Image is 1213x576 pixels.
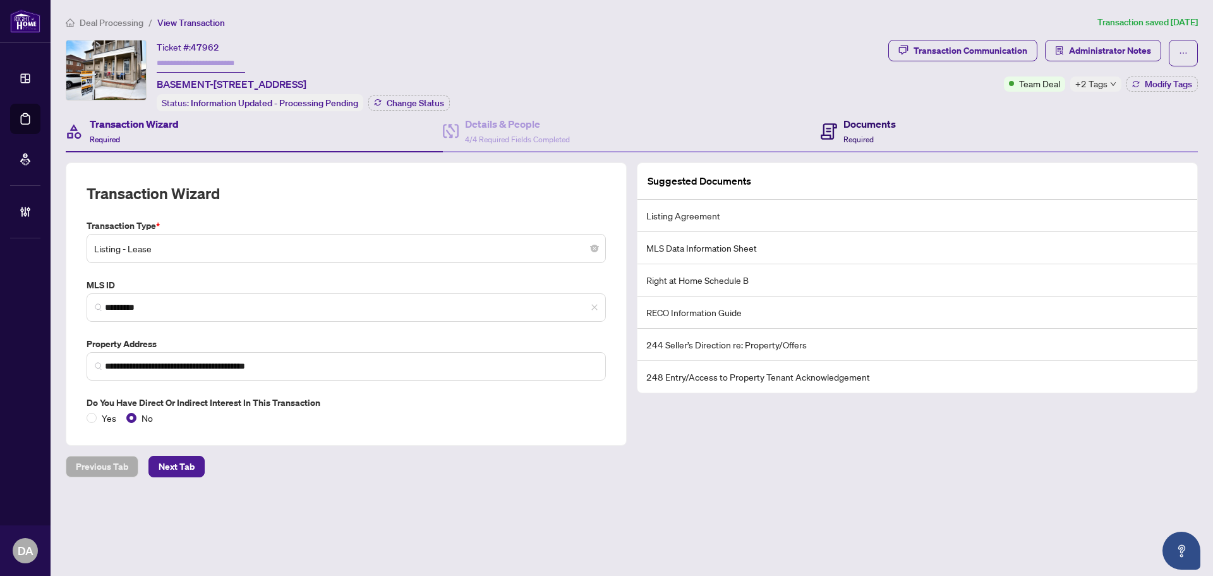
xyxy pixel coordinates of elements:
button: Administrator Notes [1045,40,1161,61]
li: Right at Home Schedule B [637,264,1197,297]
li: RECO Information Guide [637,297,1197,329]
label: Do you have direct or indirect interest in this transaction [87,396,606,410]
span: Next Tab [159,457,195,477]
span: View Transaction [157,17,225,28]
span: DA [18,542,33,560]
button: Previous Tab [66,456,138,477]
span: Information Updated - Processing Pending [191,97,358,109]
span: +2 Tags [1075,77,1107,91]
span: Team Deal [1019,77,1060,90]
span: No [136,411,158,425]
h4: Details & People [465,116,570,132]
h4: Transaction Wizard [90,116,179,132]
li: 248 Entry/Access to Property Tenant Acknowledgement [637,361,1197,393]
button: Next Tab [148,456,205,477]
article: Transaction saved [DATE] [1097,15,1198,30]
div: Status: [157,94,363,111]
img: IMG-X12336536_1.jpg [66,40,146,100]
label: Transaction Type [87,219,606,233]
img: logo [10,9,40,33]
button: Modify Tags [1126,77,1198,92]
li: Listing Agreement [637,200,1197,232]
img: search_icon [95,362,102,370]
span: Required [843,135,874,144]
h4: Documents [843,116,896,132]
button: Open asap [1162,532,1200,570]
span: BASEMENT-[STREET_ADDRESS] [157,77,306,92]
span: close [591,303,598,311]
span: ellipsis [1179,49,1188,58]
article: Suggested Documents [648,173,751,189]
div: Ticket #: [157,40,219,54]
button: Transaction Communication [888,40,1037,61]
span: Yes [97,411,121,425]
span: Deal Processing [80,17,143,28]
span: solution [1055,46,1064,55]
h2: Transaction Wizard [87,183,220,204]
button: Change Status [368,95,450,111]
span: Administrator Notes [1069,40,1151,61]
span: down [1110,81,1116,87]
li: MLS Data Information Sheet [637,232,1197,264]
span: home [66,18,75,27]
label: Property Address [87,337,606,351]
div: Transaction Communication [914,40,1027,61]
span: Change Status [387,99,444,107]
li: / [148,15,152,30]
span: Listing - Lease [94,236,598,260]
img: search_icon [95,303,102,311]
label: MLS ID [87,278,606,292]
span: close-circle [591,245,598,252]
li: 244 Seller’s Direction re: Property/Offers [637,329,1197,361]
span: 47962 [191,42,219,53]
span: 4/4 Required Fields Completed [465,135,570,144]
span: Required [90,135,120,144]
span: Modify Tags [1145,80,1192,89]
